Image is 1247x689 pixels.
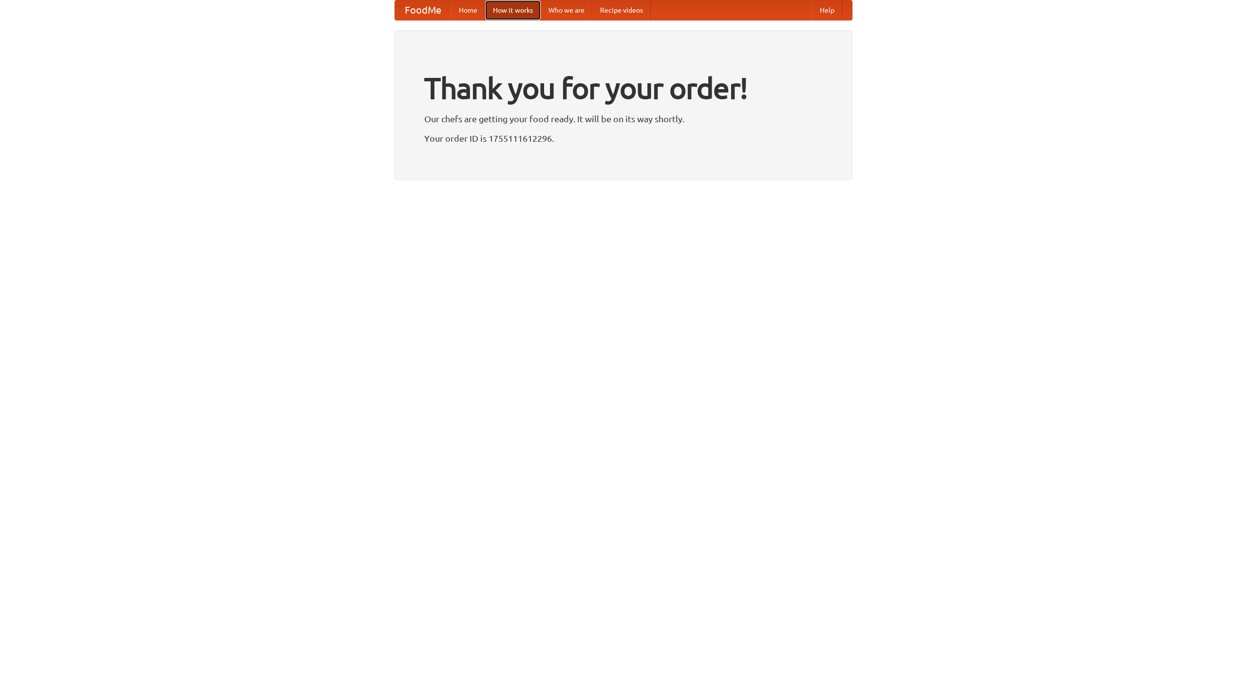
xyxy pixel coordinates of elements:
[395,0,451,20] a: FoodMe
[451,0,485,20] a: Home
[424,131,823,146] p: Your order ID is 1755111612296.
[592,0,651,20] a: Recipe videos
[424,65,823,112] h1: Thank you for your order!
[541,0,592,20] a: Who we are
[424,112,823,126] p: Our chefs are getting your food ready. It will be on its way shortly.
[485,0,541,20] a: How it works
[812,0,842,20] a: Help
